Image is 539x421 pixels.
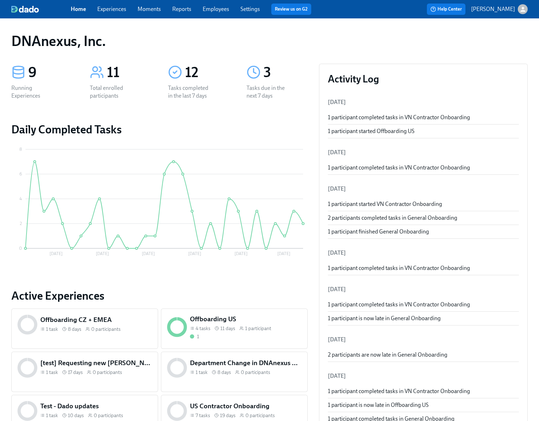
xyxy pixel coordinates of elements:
[241,369,270,376] span: 0 participants
[138,6,161,12] a: Moments
[190,358,302,368] h5: Department Change in DNAnexus Organization
[19,246,22,251] tspan: 0
[203,6,229,12] a: Employees
[218,369,231,376] span: 8 days
[28,64,73,81] div: 9
[40,358,152,368] h5: [test] Requesting new [PERSON_NAME] photos
[196,412,210,419] span: 7 tasks
[11,122,308,137] h2: Daily Completed Tasks
[46,326,58,333] span: 1 task
[93,369,122,376] span: 0 participants
[220,325,235,332] span: 11 days
[11,33,106,50] h1: DNAnexus, Inc.
[328,164,519,172] div: 1 participant completed tasks in VN Contractor Onboarding
[328,200,519,208] div: 1 participant started VN Contractor Onboarding
[172,6,191,12] a: Reports
[328,331,519,348] li: [DATE]
[196,369,208,376] span: 1 task
[11,6,39,13] img: dado
[271,4,311,15] button: Review us on G2
[20,221,22,226] tspan: 2
[190,333,199,340] div: Completed all due tasks
[245,325,271,332] span: 1 participant
[197,333,199,340] div: 1
[11,352,158,392] a: [test] Requesting new [PERSON_NAME] photos1 task 17 days0 participants
[50,251,63,256] tspan: [DATE]
[185,64,230,81] div: 12
[275,6,308,13] a: Review us on G2
[471,5,515,13] p: [PERSON_NAME]
[240,6,260,12] a: Settings
[68,326,81,333] span: 8 days
[328,114,519,121] div: 1 participant completed tasks in VN Contractor Onboarding
[328,228,519,236] div: 1 participant finished General Onboarding
[107,64,151,81] div: 11
[142,251,155,256] tspan: [DATE]
[328,264,519,272] div: 1 participant completed tasks in VN Contractor Onboarding
[68,369,83,376] span: 17 days
[328,301,519,308] div: 1 participant completed tasks in VN Contractor Onboarding
[328,351,519,359] div: 2 participants are now late in General Onboarding
[328,281,519,298] li: [DATE]
[96,251,109,256] tspan: [DATE]
[427,4,465,15] button: Help Center
[328,144,519,161] li: [DATE]
[196,325,210,332] span: 4 tasks
[188,251,201,256] tspan: [DATE]
[40,315,152,324] h5: Offboarding CZ + EMEA
[11,84,57,100] div: Running Experiences
[471,4,528,14] button: [PERSON_NAME]
[247,84,292,100] div: Tasks due in the next 7 days
[220,412,236,419] span: 19 days
[19,172,22,177] tspan: 6
[168,84,213,100] div: Tasks completed in the last 7 days
[430,6,462,13] span: Help Center
[11,289,308,303] a: Active Experiences
[46,412,58,419] span: 1 task
[11,308,158,349] a: Offboarding CZ + EMEA1 task 8 days0 participants
[328,387,519,395] div: 1 participant completed tasks in VN Contractor Onboarding
[328,244,519,261] li: [DATE]
[328,127,519,135] div: 1 participant started Offboarding US
[19,196,22,201] tspan: 4
[90,84,135,100] div: Total enrolled participants
[190,315,302,324] h5: Offboarding US
[328,401,519,409] div: 1 participant is now late in Offboarding US
[40,402,152,411] h5: Test - Dado updates
[277,251,290,256] tspan: [DATE]
[234,251,248,256] tspan: [DATE]
[263,64,308,81] div: 3
[328,99,346,105] span: [DATE]
[71,6,86,12] a: Home
[161,352,308,392] a: Department Change in DNAnexus Organization1 task 8 days0 participants
[97,6,126,12] a: Experiences
[328,180,519,197] li: [DATE]
[328,214,519,222] div: 2 participants completed tasks in General Onboarding
[19,147,22,152] tspan: 8
[46,369,58,376] span: 1 task
[94,412,123,419] span: 0 participants
[11,6,71,13] a: dado
[245,412,275,419] span: 0 participants
[328,315,519,322] div: 1 participant is now late in General Onboarding
[161,308,308,349] a: Offboarding US4 tasks 11 days1 participant1
[328,73,519,85] h3: Activity Log
[190,402,302,411] h5: US Contractor Onboarding
[328,368,519,385] li: [DATE]
[91,326,121,333] span: 0 participants
[68,412,84,419] span: 10 days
